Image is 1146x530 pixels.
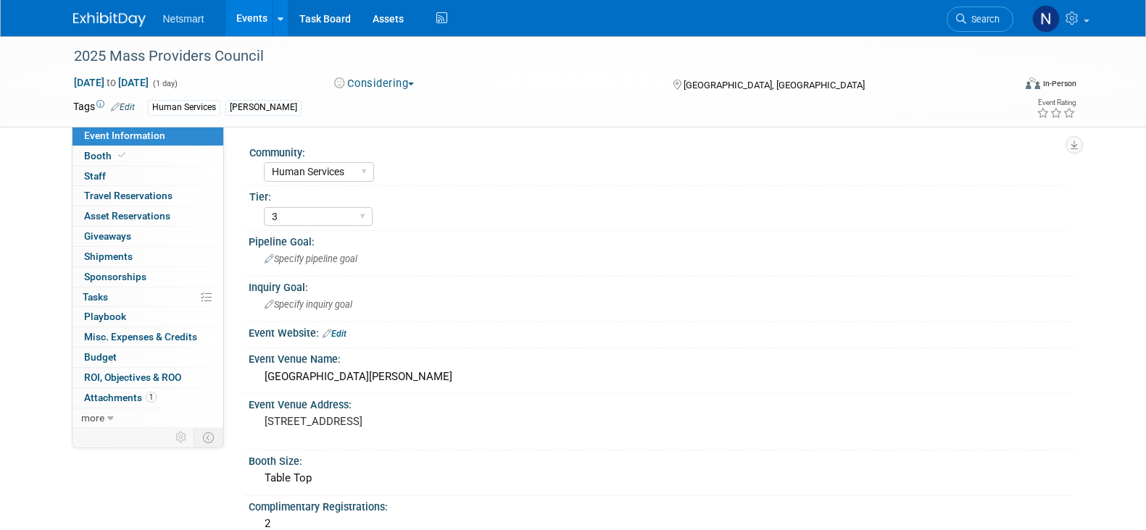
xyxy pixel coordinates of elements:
div: Pipeline Goal: [249,231,1074,249]
a: Misc. Expenses & Credits [72,327,223,347]
span: Misc. Expenses & Credits [84,331,197,342]
div: Event Website: [249,322,1074,341]
div: Complimentary Registrations: [249,496,1074,514]
i: Booth reservation complete [118,151,125,159]
td: Tags [73,99,135,116]
div: Tier: [249,186,1067,204]
a: Edit [323,329,346,339]
span: Shipments [84,251,133,262]
span: [DATE] [DATE] [73,76,149,89]
span: Sponsorships [84,271,146,282]
div: Event Rating [1037,99,1076,106]
span: Specify inquiry goal [265,299,352,310]
a: Booth [72,146,223,166]
span: Budget [84,351,117,363]
div: In-Person [1042,78,1076,89]
a: Sponsorships [72,267,223,287]
img: ExhibitDay [73,12,146,27]
div: Community: [249,142,1067,160]
div: [PERSON_NAME] [225,100,302,115]
div: Event Format [928,75,1077,97]
span: 1 [146,392,157,403]
a: more [72,408,223,428]
a: Event Information [72,126,223,146]
a: Budget [72,348,223,367]
a: Asset Reservations [72,206,223,226]
div: [GEOGRAPHIC_DATA][PERSON_NAME] [259,366,1063,388]
span: ROI, Objectives & ROO [84,371,181,383]
div: Human Services [148,100,220,115]
span: Booth [84,150,128,161]
span: Playbook [84,311,126,322]
span: Tasks [83,291,108,303]
img: Format-Inperson.png [1026,77,1040,89]
span: Attachments [84,392,157,403]
div: Table Top [259,467,1063,489]
div: Booth Size: [249,450,1074,468]
span: to [104,77,118,88]
div: Inquiry Goal: [249,277,1074,295]
a: Playbook [72,307,223,327]
div: Event Venue Address: [249,394,1074,412]
span: Search [966,14,1000,25]
pre: [STREET_ADDRESS] [265,415,576,428]
span: more [81,412,104,424]
div: Event Venue Name: [249,348,1074,366]
a: Edit [111,102,135,112]
span: Staff [84,170,106,182]
div: 2025 Mass Providers Council [69,43,992,70]
td: Toggle Event Tabs [194,428,223,447]
span: Event Information [84,130,165,141]
span: (1 day) [151,79,178,88]
a: Tasks [72,287,223,307]
a: Search [947,7,1013,32]
span: Specify pipeline goal [265,253,357,264]
a: Giveaways [72,227,223,246]
a: ROI, Objectives & ROO [72,368,223,387]
a: Staff [72,167,223,186]
span: Travel Reservations [84,190,173,201]
td: Personalize Event Tab Strip [169,428,194,447]
a: Shipments [72,247,223,266]
span: Giveaways [84,230,131,242]
span: Netsmart [163,13,204,25]
img: Nina Finn [1032,5,1060,33]
a: Attachments1 [72,388,223,408]
span: Asset Reservations [84,210,170,222]
a: Travel Reservations [72,186,223,206]
button: Considering [329,76,420,91]
span: [GEOGRAPHIC_DATA], [GEOGRAPHIC_DATA] [684,80,865,91]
